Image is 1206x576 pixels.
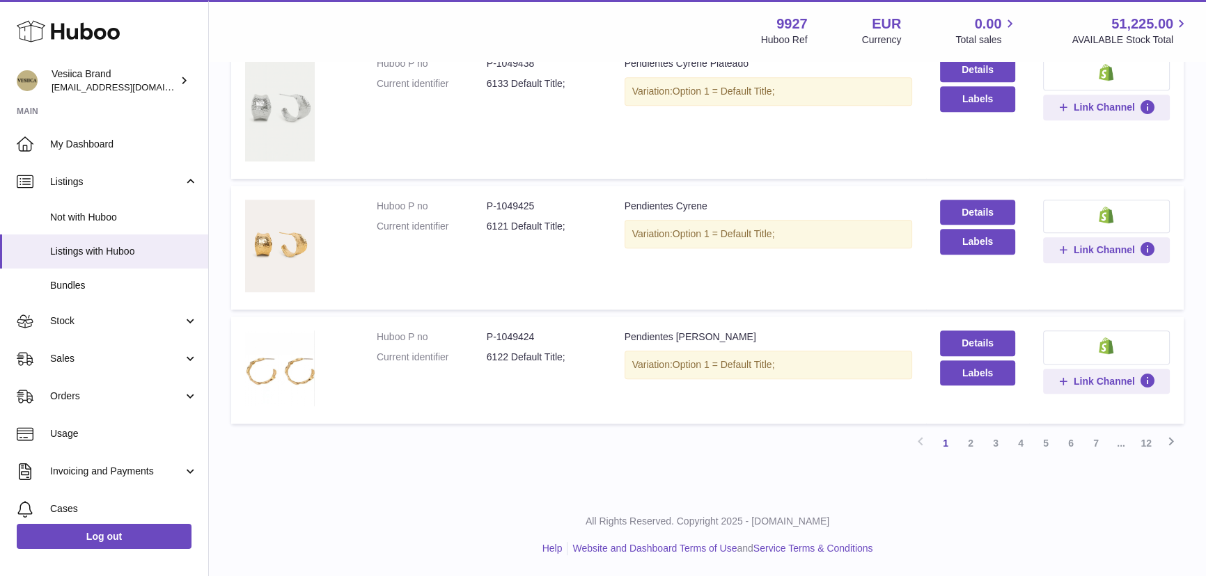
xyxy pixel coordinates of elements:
a: 12 [1134,431,1159,456]
a: Details [940,57,1015,82]
dd: P-1049425 [487,200,597,213]
img: Pendientes Cyrene Plateado [245,57,315,161]
a: Details [940,330,1015,355]
div: Pendientes Cyrene [625,200,913,213]
span: Orders [50,390,183,403]
span: Link Channel [1074,375,1135,387]
a: Help [542,543,563,554]
dt: Huboo P no [377,330,487,344]
button: Labels [940,229,1015,254]
img: shopify-small.png [1099,207,1113,223]
span: 0.00 [975,15,1002,33]
strong: EUR [872,15,901,33]
dd: 6121 Default Title; [487,220,597,233]
li: and [567,542,872,555]
span: My Dashboard [50,138,198,151]
strong: 9927 [776,15,808,33]
a: 2 [958,431,983,456]
p: All Rights Reserved. Copyright 2025 - [DOMAIN_NAME] [220,515,1195,528]
span: Cases [50,502,198,515]
span: Option 1 = Default Title; [673,86,775,97]
span: Option 1 = Default Title; [673,228,775,239]
dt: Current identifier [377,77,487,90]
button: Link Channel [1043,95,1170,120]
img: shopify-small.png [1099,337,1113,354]
a: 1 [933,431,958,456]
span: Listings with Huboo [50,245,198,258]
a: Log out [17,524,191,549]
span: ... [1109,431,1134,456]
div: Variation: [625,220,913,248]
div: Variation: [625,351,913,379]
span: Sales [50,352,183,365]
img: Pendientes Cyrene [245,200,315,292]
a: 7 [1083,431,1109,456]
span: Invoicing and Payments [50,465,183,478]
span: Total sales [955,33,1017,47]
div: Currency [862,33,902,47]
a: 51,225.00 AVAILABLE Stock Total [1072,15,1189,47]
dd: 6133 Default Title; [487,77,597,90]
dd: P-1049438 [487,57,597,70]
div: Vesiica Brand [52,67,177,94]
a: 6 [1058,431,1083,456]
span: Bundles [50,279,198,292]
span: Listings [50,175,183,189]
dt: Huboo P no [377,57,487,70]
div: Huboo Ref [761,33,808,47]
button: Link Channel [1043,369,1170,394]
div: Pendientes Cyrene Plateado [625,57,913,70]
div: Variation: [625,77,913,106]
a: 0.00 Total sales [955,15,1017,47]
dd: P-1049424 [487,330,597,344]
a: Website and Dashboard Terms of Use [572,543,737,554]
button: Link Channel [1043,237,1170,262]
span: Link Channel [1074,101,1135,113]
img: shopify-small.png [1099,64,1113,81]
dt: Huboo P no [377,200,487,213]
dd: 6122 Default Title; [487,351,597,364]
button: Labels [940,360,1015,385]
img: internalAdmin-9927@internal.huboo.com [17,70,38,91]
span: Not with Huboo [50,211,198,224]
a: Details [940,200,1015,225]
a: Service Terms & Conditions [753,543,873,554]
div: Pendientes [PERSON_NAME] [625,330,913,344]
span: 51,225.00 [1111,15,1173,33]
dt: Current identifier [377,220,487,233]
span: Usage [50,427,198,440]
a: 3 [983,431,1008,456]
button: Labels [940,86,1015,111]
span: Option 1 = Default Title; [673,359,775,370]
span: [EMAIL_ADDRESS][DOMAIN_NAME] [52,81,205,93]
a: 4 [1008,431,1033,456]
span: Stock [50,314,183,328]
span: Link Channel [1074,243,1135,256]
a: 5 [1033,431,1058,456]
img: Pendientes Gia [245,330,315,406]
dt: Current identifier [377,351,487,364]
span: AVAILABLE Stock Total [1072,33,1189,47]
